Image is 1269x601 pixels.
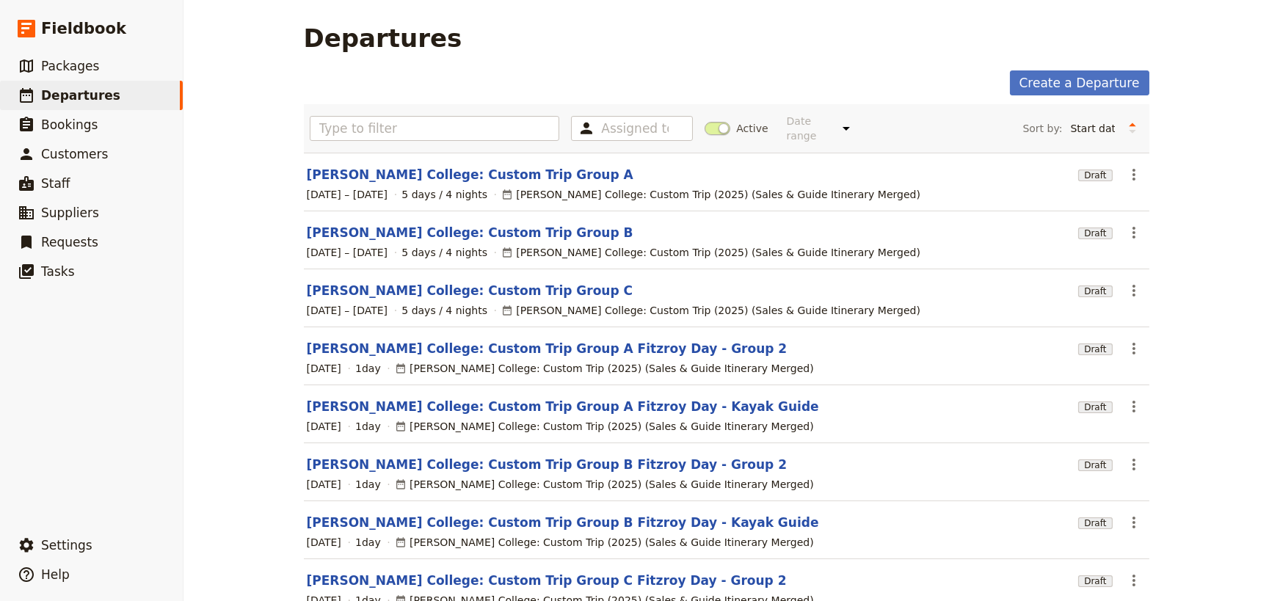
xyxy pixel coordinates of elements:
[395,535,814,550] div: [PERSON_NAME] College: Custom Trip (2025) (Sales & Guide Itinerary Merged)
[1064,117,1121,139] select: Sort by:
[307,166,633,183] a: [PERSON_NAME] College: Custom Trip Group A
[1121,568,1146,593] button: Actions
[501,245,920,260] div: [PERSON_NAME] College: Custom Trip (2025) (Sales & Guide Itinerary Merged)
[1022,121,1062,136] span: Sort by:
[1078,517,1112,529] span: Draft
[736,121,768,136] span: Active
[307,245,388,260] span: [DATE] – [DATE]
[304,23,462,53] h1: Departures
[1010,70,1149,95] a: Create a Departure
[1078,227,1112,239] span: Draft
[41,567,70,582] span: Help
[355,535,381,550] span: 1 day
[395,477,814,492] div: [PERSON_NAME] College: Custom Trip (2025) (Sales & Guide Itinerary Merged)
[307,398,819,415] a: [PERSON_NAME] College: Custom Trip Group A Fitzroy Day - Kayak Guide
[1121,452,1146,477] button: Actions
[355,477,381,492] span: 1 day
[307,361,341,376] span: [DATE]
[41,538,92,553] span: Settings
[307,456,788,473] a: [PERSON_NAME] College: Custom Trip Group B Fitzroy Day - Group 2
[355,361,381,376] span: 1 day
[1078,401,1112,413] span: Draft
[307,514,819,531] a: [PERSON_NAME] College: Custom Trip Group B Fitzroy Day - Kayak Guide
[41,117,98,132] span: Bookings
[1078,285,1112,297] span: Draft
[307,340,788,357] a: [PERSON_NAME] College: Custom Trip Group A Fitzroy Day - Group 2
[307,224,633,241] a: [PERSON_NAME] College: Custom Trip Group B
[307,419,341,434] span: [DATE]
[307,303,388,318] span: [DATE] – [DATE]
[1121,394,1146,419] button: Actions
[401,245,487,260] span: 5 days / 4 nights
[401,187,487,202] span: 5 days / 4 nights
[1121,510,1146,535] button: Actions
[1121,278,1146,303] button: Actions
[501,187,920,202] div: [PERSON_NAME] College: Custom Trip (2025) (Sales & Guide Itinerary Merged)
[41,88,120,103] span: Departures
[310,116,560,141] input: Type to filter
[307,282,633,299] a: [PERSON_NAME] College: Custom Trip Group C
[1078,575,1112,587] span: Draft
[41,205,99,220] span: Suppliers
[41,147,108,161] span: Customers
[501,303,920,318] div: [PERSON_NAME] College: Custom Trip (2025) (Sales & Guide Itinerary Merged)
[1121,336,1146,361] button: Actions
[307,572,787,589] a: [PERSON_NAME] College: Custom Trip Group C Fitzroy Day - Group 2
[307,187,388,202] span: [DATE] – [DATE]
[41,18,126,40] span: Fieldbook
[1121,162,1146,187] button: Actions
[601,120,669,137] input: Assigned to
[307,477,341,492] span: [DATE]
[41,59,99,73] span: Packages
[1078,170,1112,181] span: Draft
[355,419,381,434] span: 1 day
[1078,343,1112,355] span: Draft
[401,303,487,318] span: 5 days / 4 nights
[41,235,98,249] span: Requests
[1078,459,1112,471] span: Draft
[1121,117,1143,139] button: Change sort direction
[41,176,70,191] span: Staff
[1121,220,1146,245] button: Actions
[41,264,75,279] span: Tasks
[307,535,341,550] span: [DATE]
[395,419,814,434] div: [PERSON_NAME] College: Custom Trip (2025) (Sales & Guide Itinerary Merged)
[395,361,814,376] div: [PERSON_NAME] College: Custom Trip (2025) (Sales & Guide Itinerary Merged)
